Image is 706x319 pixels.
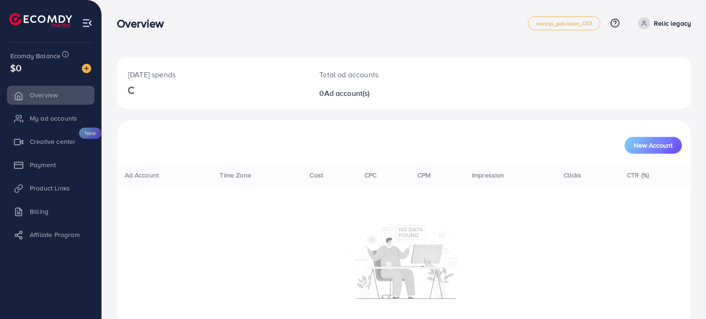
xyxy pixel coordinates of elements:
[536,20,592,27] span: metap_pakistan_001
[10,61,21,75] span: $0
[319,69,441,80] p: Total ad accounts
[82,64,91,73] img: image
[625,137,682,154] button: New Account
[9,13,72,27] img: logo
[654,18,691,29] p: Relic legacy
[634,142,672,149] span: New Account
[528,16,600,30] a: metap_pakistan_001
[82,18,93,28] img: menu
[634,17,691,29] a: Relic legacy
[319,89,441,98] h2: 0
[10,51,61,61] span: Ecomdy Balance
[128,69,297,80] p: [DATE] spends
[117,17,171,30] h3: Overview
[324,88,370,98] span: Ad account(s)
